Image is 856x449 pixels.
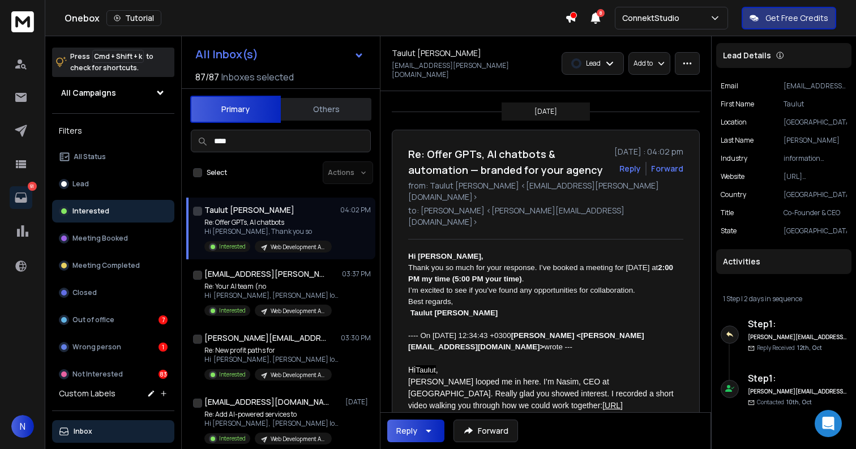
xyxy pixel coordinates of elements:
[408,331,644,351] b: [PERSON_NAME] <[PERSON_NAME][EMAIL_ADDRESS][DOMAIN_NAME]>
[52,281,174,304] button: Closed
[410,309,498,317] b: Taulut [PERSON_NAME]
[784,118,847,127] p: [GEOGRAPHIC_DATA]
[408,330,674,353] div: ---- On [DATE] 12:34:43 +0300 wrote ---
[61,87,116,99] h1: All Campaigns
[742,7,836,29] button: Get Free Credits
[72,261,140,270] p: Meeting Completed
[622,12,684,24] p: ConnektStudio
[784,190,847,199] p: [GEOGRAPHIC_DATA]
[784,136,847,145] p: [PERSON_NAME]
[721,208,734,217] p: title
[408,296,674,307] div: Best regards,
[721,100,754,109] p: First Name
[757,344,822,352] p: Reply Received
[748,371,847,385] h6: Step 1 :
[219,434,246,443] p: Interested
[11,415,34,438] button: N
[784,226,847,236] p: [GEOGRAPHIC_DATA]
[408,180,683,203] p: from: Taulut [PERSON_NAME] <[EMAIL_ADDRESS][PERSON_NAME][DOMAIN_NAME]>
[784,172,847,181] p: [URL][DOMAIN_NAME]
[204,282,340,291] p: Re: Your AI team (no
[65,10,565,26] div: Onebox
[204,227,332,236] p: Hi [PERSON_NAME], Thank you so
[204,419,340,428] p: Hi [PERSON_NAME], [PERSON_NAME] looped me in
[195,70,219,84] span: 87 / 87
[72,343,121,352] p: Wrong person
[748,333,847,341] h6: [PERSON_NAME][EMAIL_ADDRESS][DOMAIN_NAME]
[28,182,37,191] p: 91
[721,172,744,181] p: website
[408,252,483,260] b: Hi [PERSON_NAME],
[408,377,676,410] span: [PERSON_NAME] looped me in here. I’m Nasim, CEO at [GEOGRAPHIC_DATA]. Really glad you showed inte...
[281,97,371,122] button: Others
[74,427,92,436] p: Inbox
[784,82,847,91] p: [EMAIL_ADDRESS][PERSON_NAME][DOMAIN_NAME]
[744,294,802,303] span: 2 days in sequence
[72,207,109,216] p: Interested
[72,179,89,189] p: Lead
[204,410,340,419] p: Re: Add AI-powered services to
[221,70,294,84] h3: Inboxes selected
[72,234,128,243] p: Meeting Booked
[52,227,174,250] button: Meeting Booked
[416,366,436,374] span: Taulut
[159,315,168,324] div: 7
[453,420,518,442] button: Forward
[52,146,174,168] button: All Status
[748,387,847,396] h6: [PERSON_NAME][EMAIL_ADDRESS][DOMAIN_NAME]
[59,388,115,399] h3: Custom Labels
[204,218,332,227] p: Re: Offer GPTs, AI chatbots
[92,50,144,63] span: Cmd + Shift + k
[74,152,106,161] p: All Status
[815,410,842,437] div: Open Intercom Messenger
[784,100,847,109] p: Taulut
[392,48,481,59] h1: Taulut [PERSON_NAME]
[408,365,438,374] span: Hi ,
[757,398,812,407] p: Contacted
[396,425,417,437] div: Reply
[614,146,683,157] p: [DATE] : 04:02 pm
[52,309,174,331] button: Out of office7
[106,10,161,26] button: Tutorial
[190,96,281,123] button: Primary
[52,200,174,223] button: Interested
[219,306,246,315] p: Interested
[786,398,812,406] span: 10th, Oct
[597,9,605,17] span: 8
[341,333,371,343] p: 03:30 PM
[186,43,373,66] button: All Inbox(s)
[408,263,675,283] b: 2:00 PM my time (5:00 PM your time)
[52,173,174,195] button: Lead
[204,355,340,364] p: Hi [PERSON_NAME], [PERSON_NAME] looped me in here.
[619,163,641,174] button: Reply
[72,288,97,297] p: Closed
[204,268,329,280] h1: [EMAIL_ADDRESS][PERSON_NAME]
[387,420,444,442] button: Reply
[797,344,822,352] span: 12th, Oct
[784,154,847,163] p: information technology & services
[159,343,168,352] div: 1
[52,123,174,139] h3: Filters
[534,107,557,116] p: [DATE]
[723,294,740,303] span: 1 Step
[52,82,174,104] button: All Campaigns
[716,249,851,274] div: Activities
[345,397,371,407] p: [DATE]
[408,146,607,178] h1: Re: Offer GPTs, AI chatbots & automation — branded for your agency
[52,420,174,443] button: Inbox
[723,294,845,303] div: |
[634,59,653,68] p: Add to
[271,435,325,443] p: Web Development Agency Last
[72,315,114,324] p: Out of office
[721,82,738,91] p: Email
[204,332,329,344] h1: [PERSON_NAME][EMAIL_ADDRESS][DOMAIN_NAME]
[721,118,747,127] p: location
[721,154,747,163] p: industry
[271,371,325,379] p: Web Development Agency Last
[219,370,246,379] p: Interested
[52,363,174,386] button: Not Interested83
[721,226,737,236] p: State
[723,50,771,61] p: Lead Details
